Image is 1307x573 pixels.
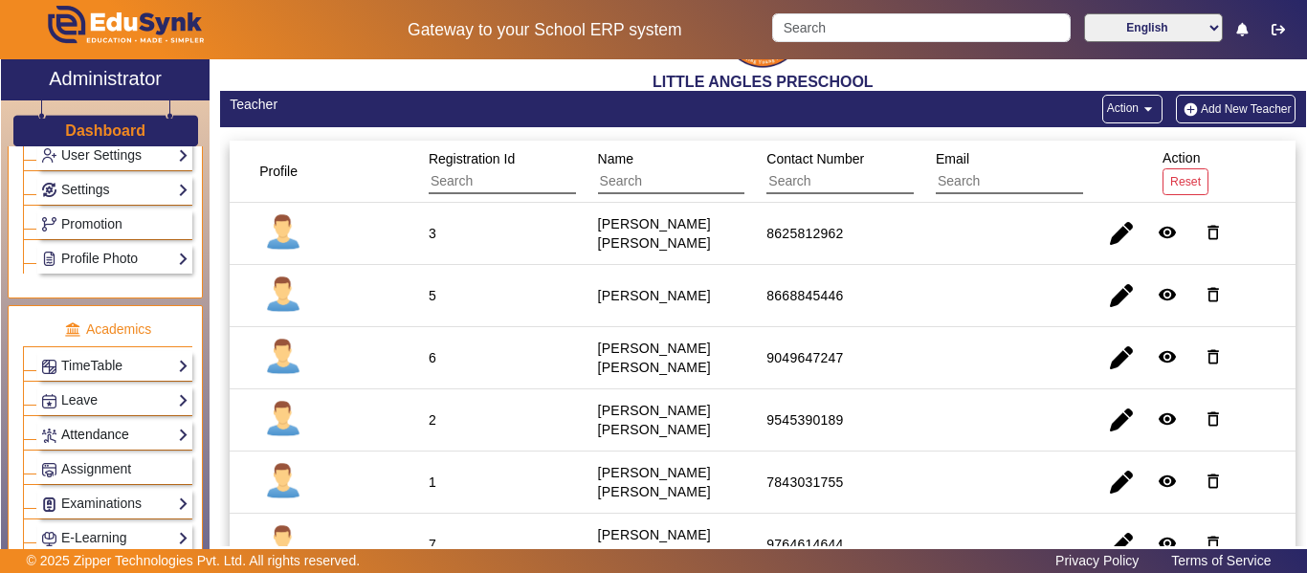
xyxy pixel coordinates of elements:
[766,473,843,492] div: 7843031755
[1204,472,1223,491] mat-icon: delete_outline
[259,520,307,568] img: profile.png
[259,272,307,320] img: profile.png
[259,396,307,444] img: profile.png
[259,334,307,382] img: profile.png
[760,142,962,201] div: Contact Number
[598,527,711,562] staff-with-status: [PERSON_NAME] [PERSON_NAME]
[429,151,515,166] span: Registration Id
[766,410,843,430] div: 9545390189
[766,151,864,166] span: Contact Number
[64,321,81,339] img: academic.png
[598,403,711,437] staff-with-status: [PERSON_NAME] [PERSON_NAME]
[259,209,307,257] img: profile.png
[230,95,753,115] div: Teacher
[1204,285,1223,304] mat-icon: delete_outline
[41,213,188,235] a: Promotion
[772,13,1070,42] input: Search
[766,535,843,554] div: 9764614644
[422,142,624,201] div: Registration Id
[259,164,298,179] span: Profile
[591,142,793,201] div: Name
[936,151,969,166] span: Email
[1204,534,1223,553] mat-icon: delete_outline
[429,410,436,430] div: 2
[598,151,633,166] span: Name
[766,348,843,367] div: 9049647247
[1158,223,1177,242] mat-icon: remove_red_eye
[598,465,711,499] staff-with-status: [PERSON_NAME] [PERSON_NAME]
[766,224,843,243] div: 8625812962
[23,320,192,340] p: Academics
[429,348,436,367] div: 6
[598,169,769,194] input: Search
[929,142,1131,201] div: Email
[1158,534,1177,553] mat-icon: remove_red_eye
[429,169,600,194] input: Search
[1204,409,1223,429] mat-icon: delete_outline
[766,286,843,305] div: 8668845446
[61,461,131,476] span: Assignment
[1204,347,1223,366] mat-icon: delete_outline
[1139,99,1158,119] mat-icon: arrow_drop_down
[936,169,1107,194] input: Search
[429,535,436,554] div: 7
[65,121,145,140] h3: Dashboard
[1046,548,1148,573] a: Privacy Policy
[253,154,321,188] div: Profile
[27,551,361,571] p: © 2025 Zipper Technologies Pvt. Ltd. All rights reserved.
[338,20,753,40] h5: Gateway to your School ERP system
[1102,95,1163,123] button: Action
[598,288,711,303] staff-with-status: [PERSON_NAME]
[1204,223,1223,242] mat-icon: delete_outline
[1,59,210,100] a: Administrator
[598,216,711,251] staff-with-status: [PERSON_NAME] [PERSON_NAME]
[1162,548,1280,573] a: Terms of Service
[1181,101,1201,118] img: add-new-student.png
[64,121,146,141] a: Dashboard
[1158,285,1177,304] mat-icon: remove_red_eye
[259,458,307,506] img: profile.png
[1156,141,1215,201] div: Action
[429,473,436,492] div: 1
[41,458,188,480] a: Assignment
[61,216,122,231] span: Promotion
[429,224,436,243] div: 3
[1163,168,1208,194] button: Reset
[766,169,938,194] input: Search
[598,341,711,375] staff-with-status: [PERSON_NAME] [PERSON_NAME]
[429,286,436,305] div: 5
[1158,409,1177,429] mat-icon: remove_red_eye
[1158,347,1177,366] mat-icon: remove_red_eye
[42,463,56,477] img: Assignments.png
[1158,472,1177,491] mat-icon: remove_red_eye
[42,217,56,231] img: Branchoperations.png
[49,67,162,90] h2: Administrator
[220,73,1306,91] h2: LITTLE ANGLES PRESCHOOL
[1176,95,1296,123] button: Add New Teacher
